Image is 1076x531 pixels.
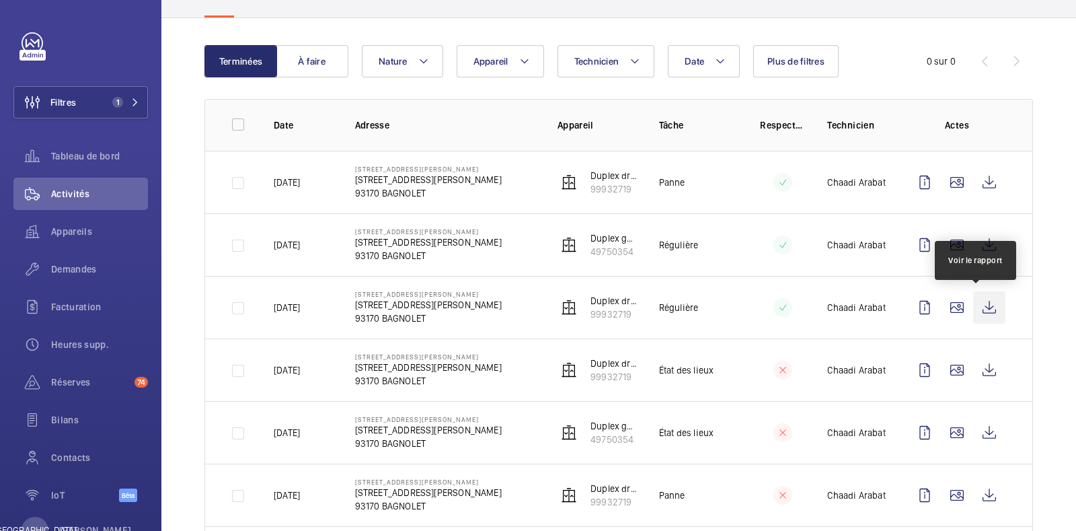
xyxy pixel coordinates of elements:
font: Régulière [659,240,699,250]
button: Filtres1 [13,86,148,118]
font: Adresse [355,120,389,131]
font: [STREET_ADDRESS][PERSON_NAME] [355,353,479,361]
font: Réserves [51,377,91,388]
font: Plus de filtres [767,56,824,67]
button: Date [668,45,740,77]
font: 93170 BAGNOLET [355,313,426,324]
font: [STREET_ADDRESS][PERSON_NAME] [355,290,479,298]
font: 49750354 [590,434,633,445]
font: Duplex droit [590,170,642,181]
font: Duplex droit [590,358,642,369]
font: [STREET_ADDRESS][PERSON_NAME] [355,227,479,236]
font: [STREET_ADDRESS][PERSON_NAME] [355,425,502,435]
font: 93170 BAGNOLET [355,376,426,386]
img: elevator.svg [561,425,577,441]
font: Duplex droit [590,483,642,494]
font: 93170 BAGNOLET [355,188,426,199]
font: Chaadi Arabat [827,302,885,313]
font: Appareils [51,226,92,237]
button: Appareil [457,45,544,77]
button: Terminées [204,45,277,77]
font: 93170 BAGNOLET [355,250,426,261]
font: Régulière [659,302,699,313]
font: Respecter le délai [760,120,837,131]
font: Chaadi Arabat [827,427,885,438]
font: [DATE] [274,302,300,313]
font: [STREET_ADDRESS][PERSON_NAME] [355,487,502,498]
font: État des lieux [659,365,714,376]
font: Terminées [219,56,262,67]
font: IoT [51,490,65,501]
font: Facturation [51,302,102,312]
font: [STREET_ADDRESS][PERSON_NAME] [355,174,502,185]
font: Date [274,120,293,131]
font: Voir le rapport [948,256,1003,265]
font: Chaadi Arabat [827,365,885,376]
button: À faire [276,45,348,77]
font: Tableau de bord [51,151,120,162]
font: [DATE] [274,490,300,501]
font: 99932719 [590,309,631,320]
img: elevator.svg [561,237,577,253]
font: Contacts [51,452,91,463]
font: [STREET_ADDRESS][PERSON_NAME] [355,237,502,248]
font: Activités [51,188,89,199]
font: 99932719 [590,497,631,507]
font: 99932719 [590,184,631,194]
font: [STREET_ADDRESS][PERSON_NAME] [355,478,479,486]
font: Bêta [122,491,134,499]
font: [DATE] [274,240,300,250]
font: Chaadi Arabat [827,490,885,501]
font: Duplex droit [590,295,642,306]
font: [STREET_ADDRESS][PERSON_NAME] [355,415,479,423]
font: Appareil [473,56,508,67]
font: Tâche [659,120,684,131]
font: Panne [659,490,685,501]
font: [DATE] [274,427,300,438]
font: 93170 BAGNOLET [355,438,426,449]
button: Technicien [558,45,655,77]
font: Duplex gauche [590,233,652,244]
font: Demandes [51,264,97,275]
font: Bilans [51,415,79,425]
font: [DATE] [274,365,300,376]
font: Technicien [574,56,619,67]
font: Date [685,56,704,67]
img: elevator.svg [561,174,577,190]
font: [DATE] [274,177,300,188]
font: À faire [298,56,325,67]
font: Panne [659,177,685,188]
font: [STREET_ADDRESS][PERSON_NAME] [355,362,502,373]
font: Actes [945,120,969,131]
font: Nature [379,56,408,67]
font: 0 sur 0 [927,56,956,67]
font: 1 [116,98,120,107]
font: [STREET_ADDRESS][PERSON_NAME] [355,299,502,310]
font: Heures supp. [51,339,109,350]
img: elevator.svg [561,299,577,316]
font: Appareil [558,120,594,131]
font: 99932719 [590,371,631,382]
img: elevator.svg [561,362,577,378]
font: Filtres [50,97,76,108]
font: 74 [137,378,145,387]
font: Chaadi Arabat [827,240,885,250]
font: 93170 BAGNOLET [355,501,426,511]
img: elevator.svg [561,487,577,503]
font: Technicien [827,120,874,131]
font: État des lieux [659,427,714,438]
button: Nature [362,45,443,77]
font: Chaadi Arabat [827,177,885,188]
font: [STREET_ADDRESS][PERSON_NAME] [355,165,479,173]
font: Duplex gauche [590,421,652,431]
font: 49750354 [590,246,633,257]
button: Plus de filtres [753,45,839,77]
